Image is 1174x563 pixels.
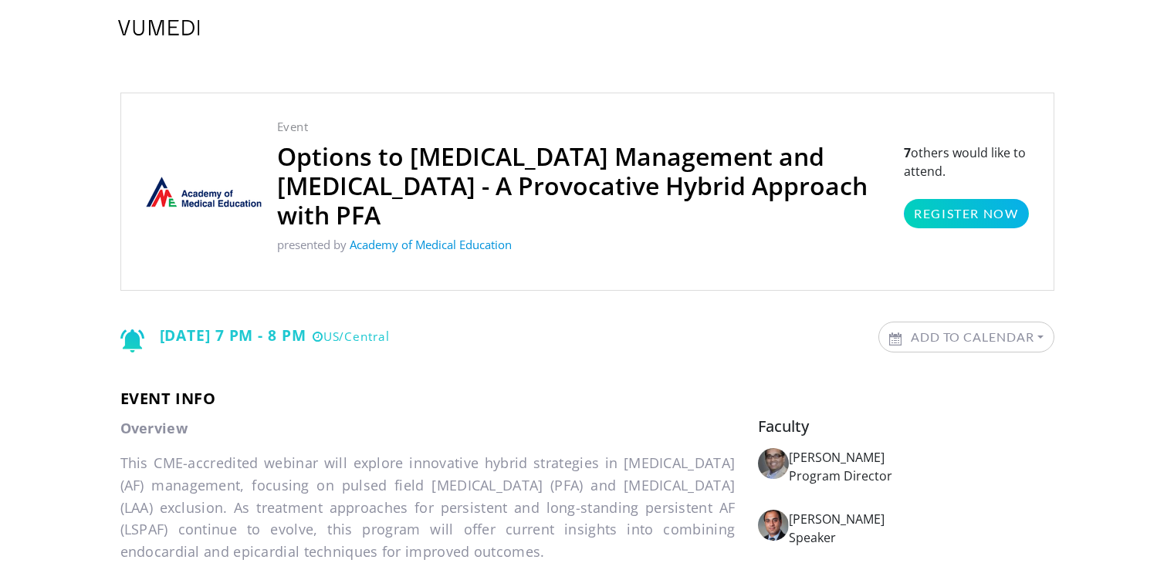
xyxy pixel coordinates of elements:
p: others would like to attend. [904,143,1028,228]
span: Overview [120,419,188,437]
strong: 7 [904,144,911,161]
p: Program Director [789,467,1054,485]
img: Avatar [758,510,789,541]
h3: Event info [120,389,1054,408]
div: [PERSON_NAME] [789,510,1054,528]
div: [DATE] 7 PM - 8 PM [120,322,390,352]
a: Register Now [904,199,1028,228]
a: Add to Calendar [879,322,1054,352]
p: presented by [277,236,889,254]
h5: Faculty [758,417,1054,436]
img: Calendar icon [889,332,902,346]
h2: Options to [MEDICAL_DATA] Management and [MEDICAL_DATA] - A Provocative Hybrid Approach with PFA [277,142,889,230]
p: Event [277,118,889,136]
img: Avatar [758,448,789,479]
img: Academy of Medical Education [146,177,262,207]
div: [PERSON_NAME] [789,448,1054,467]
a: Academy of Medical Education [350,237,512,252]
img: VuMedi Logo [118,20,200,35]
p: Speaker [789,528,1054,547]
img: Notification icon [120,329,144,352]
small: US/Central [313,329,390,345]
